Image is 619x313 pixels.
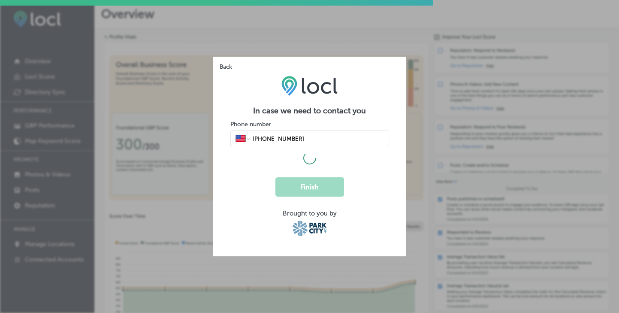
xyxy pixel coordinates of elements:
img: Park City [293,221,326,236]
button: Finish [275,177,344,197]
button: Back [213,57,235,70]
h2: In case we need to contact you [230,106,389,115]
div: Brought to you by [230,210,389,217]
img: LOCL logo [281,76,338,95]
input: Phone number [252,135,383,143]
label: Phone number [230,121,271,128]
